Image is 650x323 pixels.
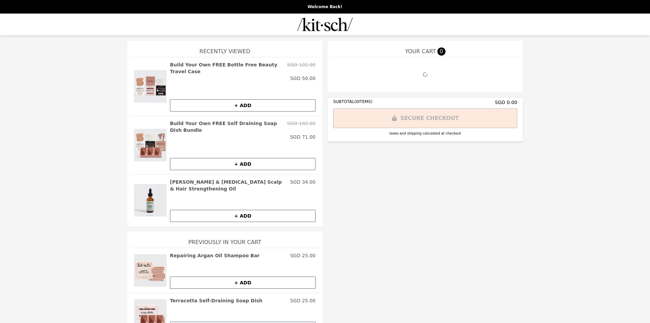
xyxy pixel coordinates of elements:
[290,252,316,259] p: SGD 25.00
[437,47,446,56] span: 0
[170,61,284,75] h2: Build Your Own FREE Bottle Free Beauty Travel Case
[333,99,354,104] span: SUBTOTAL
[170,210,316,222] button: + ADD
[287,120,316,134] p: SGD 102.00
[170,297,262,304] h2: Terracotta Self-Draining Soap Dish
[134,179,167,222] img: Rosemary & Biotin Scalp & Hair Strengthening Oil
[170,158,316,170] button: + ADD
[4,4,646,9] p: Welcome Back!
[495,99,517,106] span: SGD 0.00
[130,231,320,248] h1: Previously In Your Cart
[297,18,353,31] img: Brand Logo
[405,47,436,56] span: YOUR CART
[290,134,316,140] p: SGD 71.00
[170,99,316,112] button: + ADD
[333,131,517,136] div: taxes and shipping calculated at checkout
[354,99,372,104] span: ( 0 ITEMS)
[170,252,260,259] h2: Repairing Argan Oil Shampoo Bar
[130,41,320,57] h1: Recently Viewed
[170,277,316,289] button: + ADD
[134,61,167,112] img: Build Your Own FREE Bottle Free Beauty Travel Case
[290,75,316,82] p: SGD 50.00
[290,179,316,192] p: SGD 34.00
[170,179,287,192] h2: [PERSON_NAME] & [MEDICAL_DATA] Scalp & Hair Strengthening Oil
[290,297,316,304] p: SGD 25.00
[287,61,316,75] p: SGD 102.00
[134,252,167,289] img: Repairing Argan Oil Shampoo Bar
[134,120,167,170] img: Build Your Own FREE Self Draining Soap Dish Bundle
[170,120,284,134] h2: Build Your Own FREE Self Draining Soap Dish Bundle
